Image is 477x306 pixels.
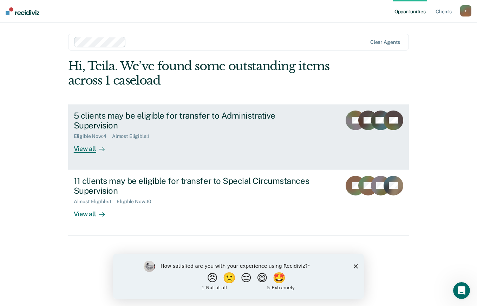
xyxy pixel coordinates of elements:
div: Eligible Now : 4 [74,133,112,139]
div: Eligible Now : 10 [117,199,157,205]
div: Almost Eligible : 1 [112,133,155,139]
div: 11 clients may be eligible for transfer to Special Circumstances Supervision [74,176,320,196]
iframe: Survey by Kim from Recidiviz [113,254,364,299]
a: 11 clients may be eligible for transfer to Special Circumstances SupervisionAlmost Eligible:1Elig... [68,170,409,235]
img: Recidiviz [6,7,39,15]
div: View all [74,205,113,218]
div: View all [74,139,113,153]
a: 5 clients may be eligible for transfer to Administrative SupervisionEligible Now:4Almost Eligible... [68,105,409,170]
button: t [460,5,471,16]
div: Hi, Teila. We’ve found some outstanding items across 1 caseload [68,59,341,88]
div: Clear agents [370,39,400,45]
iframe: Intercom live chat [453,282,470,299]
div: 5 clients may be eligible for transfer to Administrative Supervision [74,111,320,131]
div: Almost Eligible : 1 [74,199,117,205]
